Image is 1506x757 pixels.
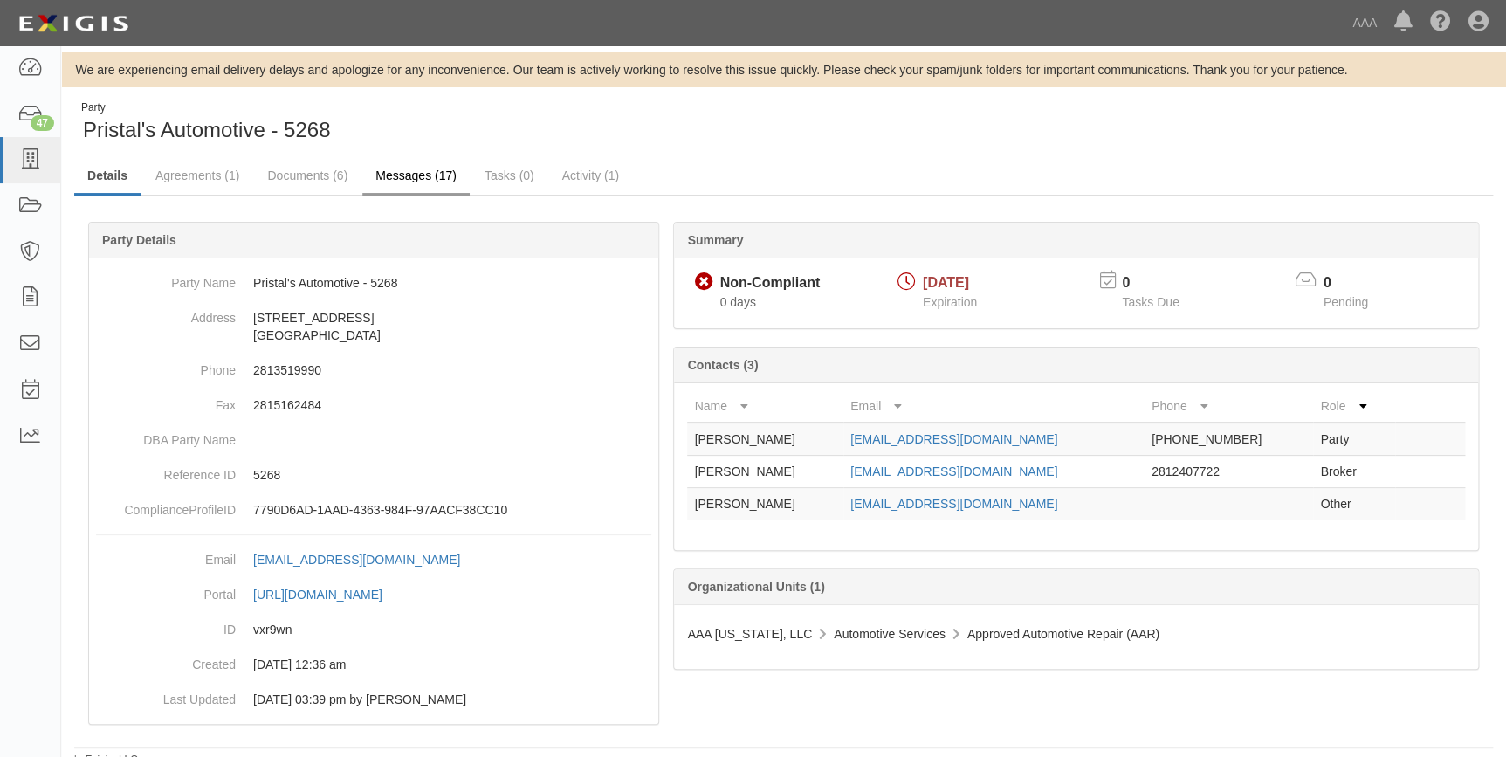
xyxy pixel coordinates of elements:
[96,300,651,353] dd: [STREET_ADDRESS] [GEOGRAPHIC_DATA]
[96,682,236,708] dt: Last Updated
[1430,12,1451,33] i: Help Center - Complianz
[687,233,743,247] b: Summary
[687,456,843,488] td: [PERSON_NAME]
[687,580,824,594] b: Organizational Units (1)
[96,682,651,717] dd: 02/13/2024 03:39 pm by Samantha Molina
[96,353,651,388] dd: 2813519990
[96,388,236,414] dt: Fax
[843,390,1145,423] th: Email
[850,497,1057,511] a: [EMAIL_ADDRESS][DOMAIN_NAME]
[253,551,460,568] div: [EMAIL_ADDRESS][DOMAIN_NAME]
[1324,273,1390,293] p: 0
[471,158,547,193] a: Tasks (0)
[1324,295,1368,309] span: Pending
[719,273,820,293] div: Non-Compliant
[61,61,1506,79] div: We are experiencing email delivery delays and apologize for any inconvenience. Our team is active...
[1122,295,1179,309] span: Tasks Due
[1313,423,1395,456] td: Party
[254,158,361,193] a: Documents (6)
[1122,273,1200,293] p: 0
[81,100,330,115] div: Party
[1145,390,1313,423] th: Phone
[96,647,236,673] dt: Created
[74,100,771,145] div: Pristal's Automotive - 5268
[923,275,969,290] span: [DATE]
[1313,488,1395,520] td: Other
[687,488,843,520] td: [PERSON_NAME]
[1313,456,1395,488] td: Broker
[96,492,236,519] dt: ComplianceProfileID
[83,118,330,141] span: Pristal's Automotive - 5268
[687,423,843,456] td: [PERSON_NAME]
[834,627,946,641] span: Automotive Services
[96,388,651,423] dd: 2815162484
[96,265,651,300] dd: Pristal's Automotive - 5268
[850,432,1057,446] a: [EMAIL_ADDRESS][DOMAIN_NAME]
[96,300,236,327] dt: Address
[96,577,236,603] dt: Portal
[253,588,402,602] a: [URL][DOMAIN_NAME]
[142,158,252,193] a: Agreements (1)
[96,423,236,449] dt: DBA Party Name
[1145,423,1313,456] td: [PHONE_NUMBER]
[687,358,758,372] b: Contacts (3)
[31,115,54,131] div: 47
[1313,390,1395,423] th: Role
[967,627,1159,641] span: Approved Automotive Repair (AAR)
[96,612,236,638] dt: ID
[102,233,176,247] b: Party Details
[1344,5,1386,40] a: AAA
[74,158,141,196] a: Details
[1145,456,1313,488] td: 2812407722
[253,501,651,519] p: 7790D6AD-1AAD-4363-984F-97AACF38CC10
[850,465,1057,478] a: [EMAIL_ADDRESS][DOMAIN_NAME]
[96,458,236,484] dt: Reference ID
[96,542,236,568] dt: Email
[253,553,479,567] a: [EMAIL_ADDRESS][DOMAIN_NAME]
[923,295,977,309] span: Expiration
[694,273,712,292] i: Non-Compliant
[96,612,651,647] dd: vxr9wn
[96,265,236,292] dt: Party Name
[719,295,755,309] span: Since 08/13/2025
[549,158,632,193] a: Activity (1)
[253,466,651,484] p: 5268
[96,353,236,379] dt: Phone
[96,647,651,682] dd: 03/10/2023 12:36 am
[687,390,843,423] th: Name
[687,627,812,641] span: AAA [US_STATE], LLC
[362,158,470,196] a: Messages (17)
[13,8,134,39] img: logo-5460c22ac91f19d4615b14bd174203de0afe785f0fc80cf4dbbc73dc1793850b.png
